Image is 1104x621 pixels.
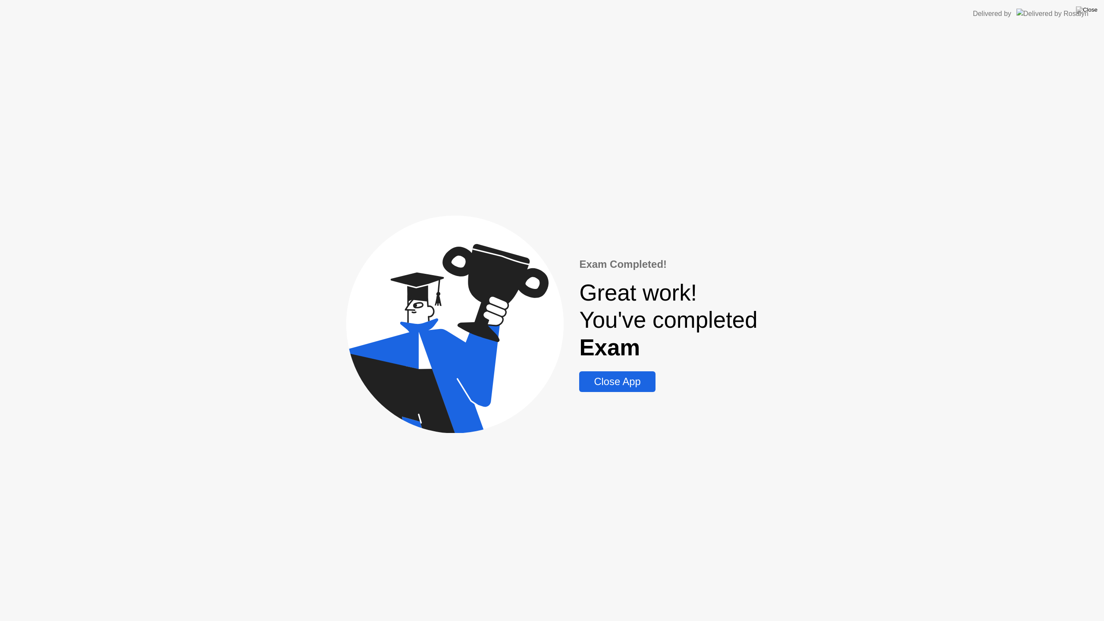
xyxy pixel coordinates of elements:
div: Exam Completed! [579,257,757,272]
b: Exam [579,335,640,360]
img: Close [1076,6,1098,13]
div: Delivered by [973,9,1011,19]
img: Delivered by Rosalyn [1016,9,1088,19]
button: Close App [579,371,655,392]
div: Close App [582,376,652,388]
div: Great work! You've completed [579,279,757,361]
